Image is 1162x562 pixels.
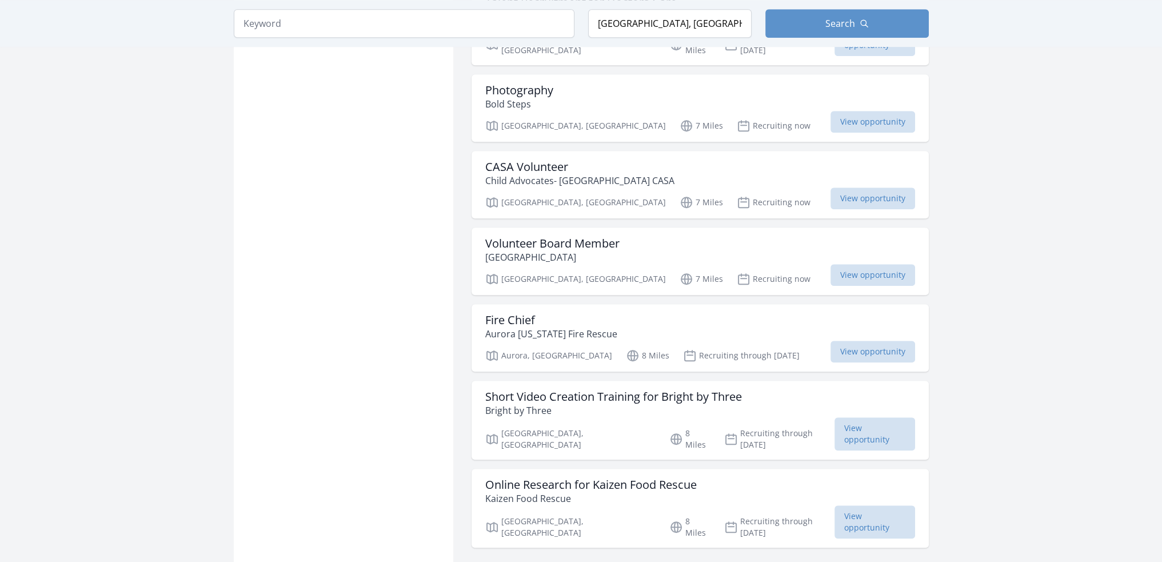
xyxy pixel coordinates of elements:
[737,119,810,133] p: Recruiting now
[834,417,915,451] span: View opportunity
[765,9,929,38] button: Search
[485,313,617,327] h3: Fire Chief
[485,492,697,505] p: Kaizen Food Rescue
[830,111,915,133] span: View opportunity
[683,349,800,362] p: Recruiting through [DATE]
[485,272,666,286] p: [GEOGRAPHIC_DATA], [GEOGRAPHIC_DATA]
[472,469,929,548] a: Online Research for Kaizen Food Rescue Kaizen Food Rescue [GEOGRAPHIC_DATA], [GEOGRAPHIC_DATA] 8 ...
[472,228,929,295] a: Volunteer Board Member [GEOGRAPHIC_DATA] [GEOGRAPHIC_DATA], [GEOGRAPHIC_DATA] 7 Miles Recruiting ...
[724,428,834,451] p: Recruiting through [DATE]
[472,151,929,218] a: CASA Volunteer Child Advocates- [GEOGRAPHIC_DATA] CASA [GEOGRAPHIC_DATA], [GEOGRAPHIC_DATA] 7 Mil...
[680,196,723,209] p: 7 Miles
[737,196,810,209] p: Recruiting now
[680,119,723,133] p: 7 Miles
[626,349,669,362] p: 8 Miles
[485,250,620,264] p: [GEOGRAPHIC_DATA]
[485,196,666,209] p: [GEOGRAPHIC_DATA], [GEOGRAPHIC_DATA]
[485,237,620,250] h3: Volunteer Board Member
[485,428,656,451] p: [GEOGRAPHIC_DATA], [GEOGRAPHIC_DATA]
[485,516,656,539] p: [GEOGRAPHIC_DATA], [GEOGRAPHIC_DATA]
[737,272,810,286] p: Recruiting now
[588,9,752,38] input: Location
[472,381,929,460] a: Short Video Creation Training for Bright by Three Bright by Three [GEOGRAPHIC_DATA], [GEOGRAPHIC_...
[485,478,697,492] h3: Online Research for Kaizen Food Rescue
[234,9,574,38] input: Keyword
[830,188,915,209] span: View opportunity
[485,327,617,341] p: Aurora [US_STATE] Fire Rescue
[669,428,710,451] p: 8 Miles
[485,349,612,362] p: Aurora, [GEOGRAPHIC_DATA]
[485,83,553,97] h3: Photography
[680,272,723,286] p: 7 Miles
[825,17,855,30] span: Search
[724,516,834,539] p: Recruiting through [DATE]
[485,404,742,417] p: Bright by Three
[472,74,929,142] a: Photography Bold Steps [GEOGRAPHIC_DATA], [GEOGRAPHIC_DATA] 7 Miles Recruiting now View opportunity
[830,264,915,286] span: View opportunity
[485,160,674,174] h3: CASA Volunteer
[485,119,666,133] p: [GEOGRAPHIC_DATA], [GEOGRAPHIC_DATA]
[834,505,915,539] span: View opportunity
[485,97,553,111] p: Bold Steps
[485,390,742,404] h3: Short Video Creation Training for Bright by Three
[485,174,674,188] p: Child Advocates- [GEOGRAPHIC_DATA] CASA
[669,516,710,539] p: 8 Miles
[472,304,929,372] a: Fire Chief Aurora [US_STATE] Fire Rescue Aurora, [GEOGRAPHIC_DATA] 8 Miles Recruiting through [DA...
[830,341,915,362] span: View opportunity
